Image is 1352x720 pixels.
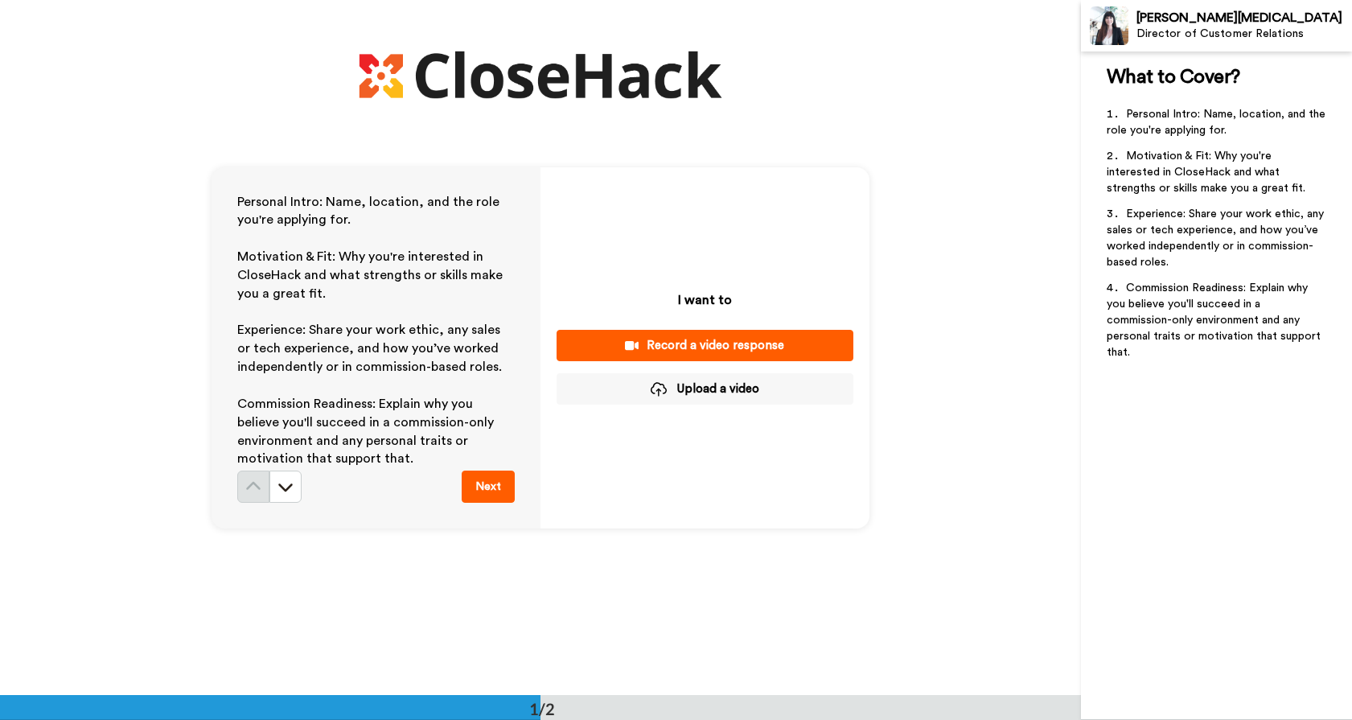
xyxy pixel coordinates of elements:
span: Experience: Share your work ethic, any sales or tech experience, and how you’ve worked independen... [237,323,503,373]
button: Record a video response [557,330,853,361]
span: Experience: Share your work ethic, any sales or tech experience, and how you’ve worked independen... [1107,208,1327,268]
button: Upload a video [557,373,853,405]
button: Next [462,471,515,503]
span: Commission Readiness: Explain why you believe you'll succeed in a commission-only environment and... [237,397,497,466]
div: 1/2 [503,697,581,720]
span: Commission Readiness: Explain why you believe you'll succeed in a commission-only environment and... [1107,282,1324,358]
img: Profile Image [1090,6,1128,45]
div: Record a video response [569,337,840,354]
span: Personal Intro: Name, location, and the role you're applying for. [1107,109,1329,136]
div: Director of Customer Relations [1136,27,1351,41]
span: What to Cover? [1107,68,1240,87]
span: Motivation & Fit: Why you're interested in CloseHack and what strengths or skills make you a grea... [1107,150,1305,194]
span: Motivation & Fit: Why you're interested in CloseHack and what strengths or skills make you a grea... [237,250,506,300]
span: Personal Intro: Name, location, and the role you're applying for. [237,195,503,227]
div: [PERSON_NAME][MEDICAL_DATA] [1136,10,1351,26]
p: I want to [678,290,732,310]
